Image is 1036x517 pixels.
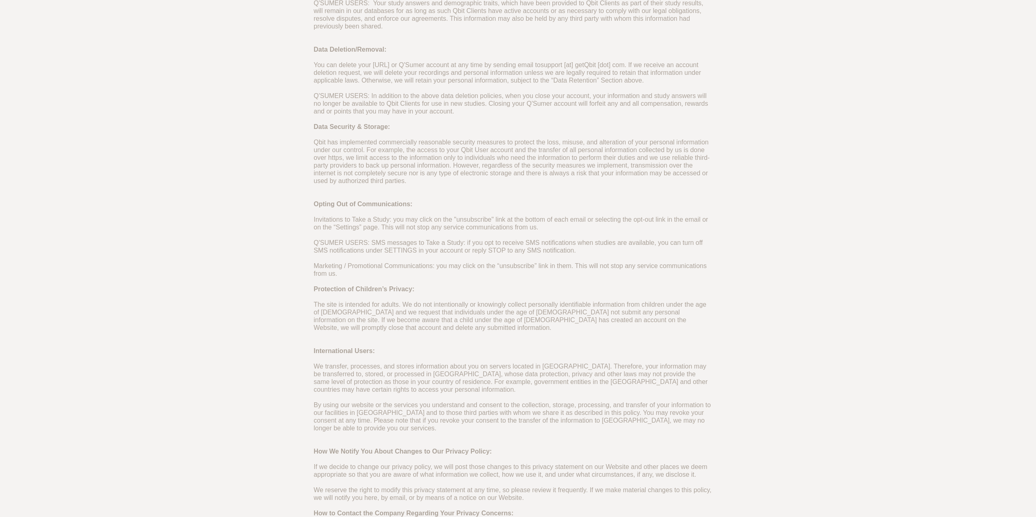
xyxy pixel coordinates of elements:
[314,463,707,478] span: If we decide to change our privacy policy, we will post those changes to this privacy statement o...
[314,239,703,254] span: Q'SUMER USERS: SMS messages to Take a Study: if you opt to receive SMS notifications when studies...
[314,486,712,501] span: We reserve the right to modify this privacy statement at any time, so please review it frequently...
[314,363,708,393] span: We transfer, processes, and stores information about you on servers located in [GEOGRAPHIC_DATA]....
[314,46,387,53] span: Data Deletion/Removal:
[314,262,707,277] span: Marketing / Promotional Communications: you may click on the “unsubscribe” link in them. This wil...
[314,139,710,184] span: Qbit has implemented commercially reasonable security measures to protect the loss, misuse, and a...
[314,216,708,231] span: Invitations to Take a Study: you may click on the "unsubscribe" link at the bottom of each email ...
[314,123,390,130] span: Data Security & Storage:
[314,401,711,432] span: By using our website or the services you understand and consent to the collection, storage, proce...
[314,61,701,84] span: . If we receive an account deletion request, we will delete your recordings and personal informat...
[314,92,708,115] span: Q'SUMER USERS: In addition to the above data deletion policies, when you close your account, your...
[314,286,414,292] span: Protection of Children’s Privacy:
[314,448,492,455] span: How We Notify You About Changes to Our Privacy Policy:
[314,61,541,68] span: You can delete your [URL] or Q'Sumer account at any time by sending email to
[314,301,707,331] span: The site is intended for adults. We do not intentionally or knowingly collect personally identifi...
[314,201,413,207] span: Opting Out of Communications:
[541,61,624,68] span: support [at] getQbit [dot] com
[314,347,375,354] span: International Users:
[314,510,514,517] span: How to Contact the Company Regarding Your Privacy Concerns:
